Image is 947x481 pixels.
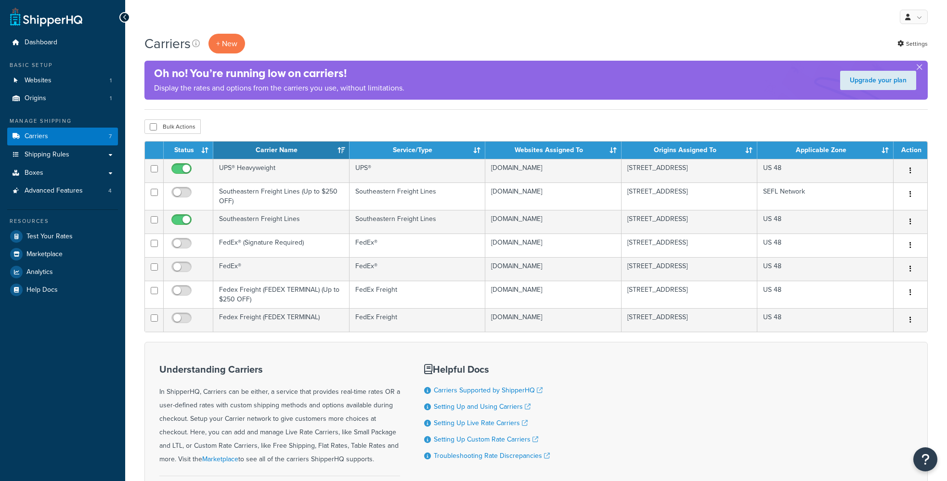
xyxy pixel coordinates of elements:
[622,159,758,182] td: [STREET_ADDRESS]
[7,182,118,200] li: Advanced Features
[7,146,118,164] a: Shipping Rules
[7,182,118,200] a: Advanced Features 4
[164,142,213,159] th: Status: activate to sort column ascending
[26,233,73,241] span: Test Your Rates
[25,187,83,195] span: Advanced Features
[25,151,69,159] span: Shipping Rules
[485,159,622,182] td: [DOMAIN_NAME]
[108,187,112,195] span: 4
[757,159,894,182] td: US 48
[213,159,350,182] td: UPS® Heavyweight
[622,281,758,308] td: [STREET_ADDRESS]
[213,257,350,281] td: FedEx®
[25,77,52,85] span: Websites
[485,142,622,159] th: Websites Assigned To: activate to sort column ascending
[26,250,63,259] span: Marketplace
[485,308,622,332] td: [DOMAIN_NAME]
[622,210,758,234] td: [STREET_ADDRESS]
[350,210,486,234] td: Southeastern Freight Lines
[622,234,758,257] td: [STREET_ADDRESS]
[213,142,350,159] th: Carrier Name: activate to sort column ascending
[7,217,118,225] div: Resources
[7,228,118,245] a: Test Your Rates
[10,7,82,26] a: ShipperHQ Home
[757,210,894,234] td: US 48
[350,234,486,257] td: FedEx®
[7,90,118,107] a: Origins 1
[7,246,118,263] a: Marketplace
[350,281,486,308] td: FedEx Freight
[213,234,350,257] td: FedEx® (Signature Required)
[26,268,53,276] span: Analytics
[840,71,916,90] a: Upgrade your plan
[154,81,404,95] p: Display the rates and options from the carriers you use, without limitations.
[350,182,486,210] td: Southeastern Freight Lines
[757,308,894,332] td: US 48
[424,364,550,375] h3: Helpful Docs
[350,308,486,332] td: FedEx Freight
[350,142,486,159] th: Service/Type: activate to sort column ascending
[213,210,350,234] td: Southeastern Freight Lines
[7,72,118,90] a: Websites 1
[213,281,350,308] td: Fedex Freight (FEDEX TERMINAL) (Up to $250 OFF)
[434,385,543,395] a: Carriers Supported by ShipperHQ
[485,210,622,234] td: [DOMAIN_NAME]
[159,364,400,466] div: In ShipperHQ, Carriers can be either, a service that provides real-time rates OR a user-defined r...
[208,34,245,53] button: + New
[434,418,528,428] a: Setting Up Live Rate Carriers
[757,142,894,159] th: Applicable Zone: activate to sort column ascending
[757,257,894,281] td: US 48
[7,128,118,145] a: Carriers 7
[485,234,622,257] td: [DOMAIN_NAME]
[7,281,118,299] a: Help Docs
[110,77,112,85] span: 1
[894,142,927,159] th: Action
[622,182,758,210] td: [STREET_ADDRESS]
[144,119,201,134] button: Bulk Actions
[622,308,758,332] td: [STREET_ADDRESS]
[159,364,400,375] h3: Understanding Carriers
[757,281,894,308] td: US 48
[7,164,118,182] a: Boxes
[350,159,486,182] td: UPS®
[434,434,538,444] a: Setting Up Custom Rate Carriers
[109,132,112,141] span: 7
[757,182,894,210] td: SEFL Network
[7,72,118,90] li: Websites
[350,257,486,281] td: FedEx®
[485,257,622,281] td: [DOMAIN_NAME]
[7,128,118,145] li: Carriers
[622,257,758,281] td: [STREET_ADDRESS]
[202,454,238,464] a: Marketplace
[110,94,112,103] span: 1
[144,34,191,53] h1: Carriers
[25,132,48,141] span: Carriers
[485,182,622,210] td: [DOMAIN_NAME]
[913,447,937,471] button: Open Resource Center
[26,286,58,294] span: Help Docs
[7,90,118,107] li: Origins
[485,281,622,308] td: [DOMAIN_NAME]
[434,402,531,412] a: Setting Up and Using Carriers
[154,65,404,81] h4: Oh no! You’re running low on carriers!
[213,182,350,210] td: Southeastern Freight Lines (Up to $250 OFF)
[622,142,758,159] th: Origins Assigned To: activate to sort column ascending
[7,34,118,52] a: Dashboard
[897,37,928,51] a: Settings
[213,308,350,332] td: Fedex Freight (FEDEX TERMINAL)
[7,117,118,125] div: Manage Shipping
[434,451,550,461] a: Troubleshooting Rate Discrepancies
[25,39,57,47] span: Dashboard
[25,169,43,177] span: Boxes
[7,61,118,69] div: Basic Setup
[7,263,118,281] a: Analytics
[757,234,894,257] td: US 48
[25,94,46,103] span: Origins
